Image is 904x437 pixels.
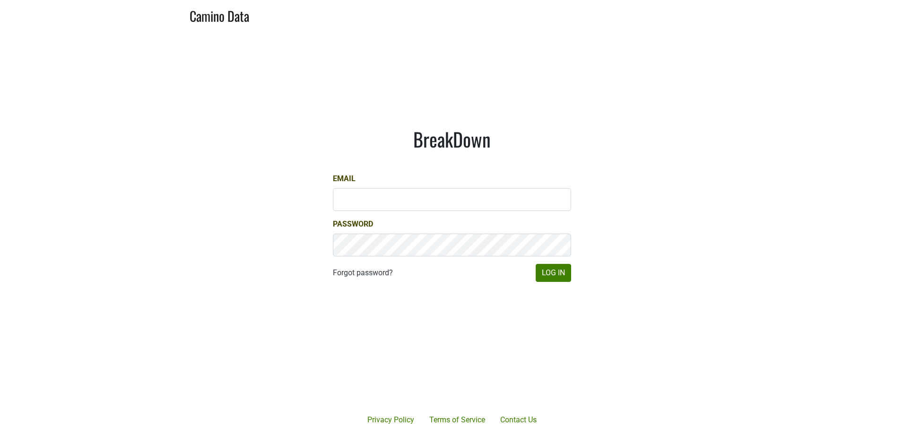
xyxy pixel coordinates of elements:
a: Terms of Service [422,411,493,429]
a: Camino Data [190,4,249,26]
h1: BreakDown [333,128,571,150]
button: Log In [536,264,571,282]
a: Contact Us [493,411,544,429]
label: Email [333,173,356,184]
a: Privacy Policy [360,411,422,429]
a: Forgot password? [333,267,393,279]
label: Password [333,218,373,230]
